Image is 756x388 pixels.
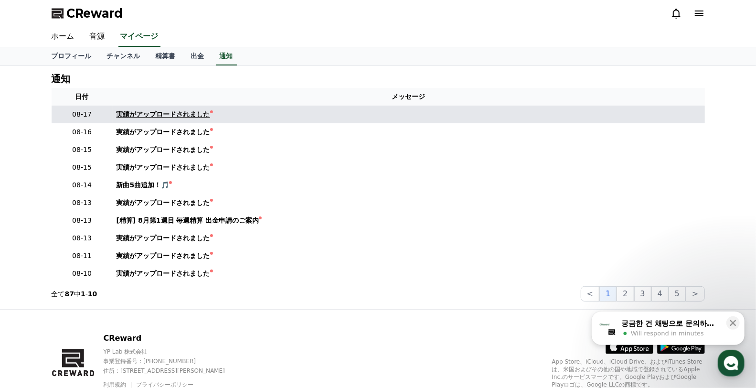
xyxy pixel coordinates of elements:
a: 実績がアップロードされました [117,233,701,243]
p: 08-16 [55,127,109,137]
a: 出金 [183,47,212,65]
div: 実績がアップロードされました [117,162,210,172]
div: 実績がアップロードされました [117,251,210,261]
p: YP Lab 株式会社 [103,348,241,356]
p: 08-14 [55,180,109,190]
a: [精算] 8月第1週目 毎週精算 出金申請のご案内 [117,216,701,226]
button: 1 [599,286,617,302]
strong: 87 [65,290,74,298]
p: 08-11 [55,251,109,261]
span: Settings [141,317,165,325]
div: 実績がアップロードされました [117,145,210,155]
p: 08-15 [55,162,109,172]
div: 新曲5曲追加！🎵 [117,180,170,190]
a: 実績がアップロードされました [117,109,701,119]
a: 精算書 [148,47,183,65]
a: チャンネル [99,47,148,65]
span: Messages [79,318,107,325]
button: 4 [651,286,669,302]
p: 08-13 [55,198,109,208]
a: 音源 [82,27,113,47]
button: 2 [617,286,634,302]
div: 実績がアップロードされました [117,109,210,119]
a: 新曲5曲追加！🎵 [117,180,701,190]
a: 実績がアップロードされました [117,162,701,172]
p: 08-17 [55,109,109,119]
p: CReward [103,333,241,344]
a: 実績がアップロードされました [117,198,701,208]
a: マイページ [118,27,160,47]
a: 実績がアップロードされました [117,251,701,261]
p: 08-15 [55,145,109,155]
div: 実績がアップロードされました [117,269,210,279]
a: Home [3,303,63,327]
button: 3 [634,286,651,302]
a: プロフィール [44,47,99,65]
a: 通知 [216,47,237,65]
span: CReward [67,6,123,21]
p: 全て 中 - [52,289,97,299]
p: 住所 : [STREET_ADDRESS][PERSON_NAME] [103,367,241,375]
div: 実績がアップロードされました [117,127,210,137]
th: メッセージ [113,88,705,106]
p: 08-13 [55,233,109,243]
th: 日付 [52,88,113,106]
h4: 通知 [52,74,71,84]
button: > [686,286,704,302]
a: CReward [52,6,123,21]
div: 実績がアップロードされました [117,198,210,208]
a: 実績がアップロードされました [117,127,701,137]
div: [精算] 8月第1週目 毎週精算 出金申請のご案内 [117,216,259,226]
button: 5 [669,286,686,302]
a: Messages [63,303,123,327]
a: 実績がアップロードされました [117,269,701,279]
p: 08-13 [55,216,109,226]
a: 利用規約 [103,381,133,388]
a: Settings [123,303,183,327]
p: 08-10 [55,269,109,279]
div: 実績がアップロードされました [117,233,210,243]
strong: 10 [88,290,97,298]
a: ホーム [44,27,82,47]
a: 実績がアップロードされました [117,145,701,155]
a: プライバシーポリシー [136,381,193,388]
p: 事業登録番号 : [PHONE_NUMBER] [103,357,241,365]
span: Home [24,317,41,325]
button: < [581,286,599,302]
strong: 1 [81,290,85,298]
